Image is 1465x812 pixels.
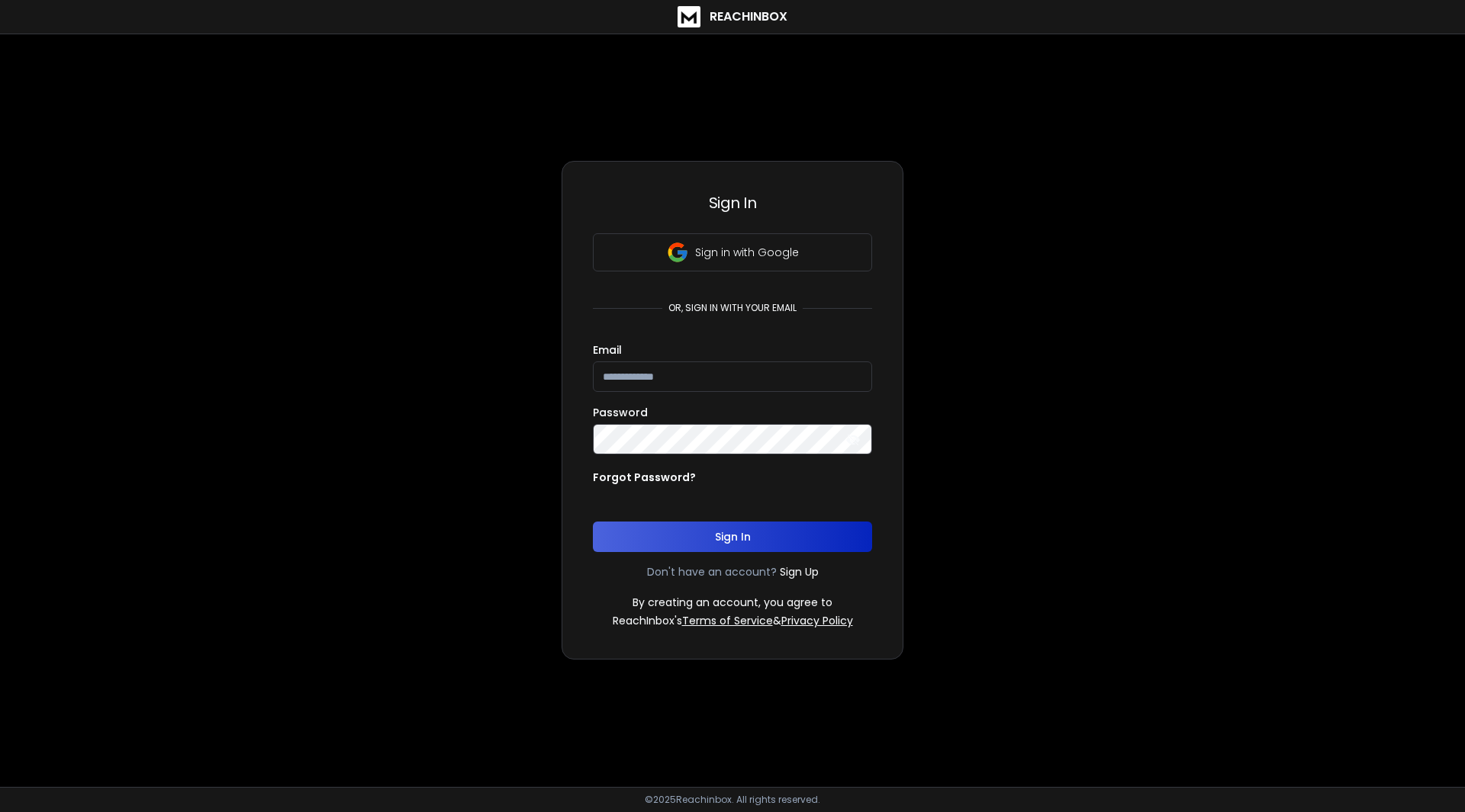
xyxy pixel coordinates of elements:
[593,407,648,418] label: Password
[593,345,622,355] label: Email
[593,522,872,552] button: Sign In
[780,564,819,579] a: Sign Up
[682,613,773,628] a: Terms of Service
[710,8,787,26] h1: ReachInbox
[662,302,803,314] p: or, sign in with your email
[695,245,799,260] p: Sign in with Google
[593,233,872,271] button: Sign in with Google
[613,613,853,628] p: ReachInbox's &
[593,192,872,213] h3: Sign In
[781,613,853,628] a: Privacy Policy
[678,6,700,27] img: logo
[647,564,777,579] p: Don't have an account?
[633,595,832,610] p: By creating an account, you agree to
[593,470,696,485] p: Forgot Password?
[645,794,820,806] p: © 2025 Reachinbox. All rights reserved.
[678,6,787,27] a: ReachInbox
